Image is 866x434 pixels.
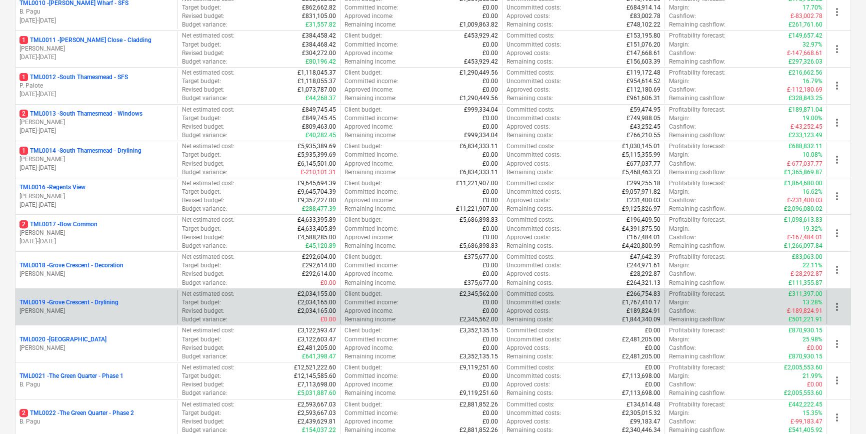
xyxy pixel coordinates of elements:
[831,338,843,350] span: more_vert
[19,380,173,389] p: B. Pagu
[506,151,561,159] p: Uncommitted costs :
[19,409,173,426] div: 2TML0022 -The Green Quarter - Phase 2B. Pagu
[630,123,660,131] p: £43,252.45
[305,58,336,66] p: £80,196.42
[344,77,398,86] p: Committed income :
[344,270,393,278] p: Approved income :
[831,154,843,166] span: more_vert
[788,58,822,66] p: £297,326.03
[344,21,396,29] p: Remaining income :
[297,86,336,94] p: £1,073,787.00
[19,127,173,135] p: [DATE] - [DATE]
[302,123,336,131] p: £809,463.00
[182,225,221,233] p: Target budget :
[622,142,660,151] p: £1,030,145.01
[182,179,234,188] p: Net estimated cost :
[182,69,234,77] p: Net estimated cost :
[482,41,498,49] p: £0.00
[182,94,227,103] p: Budget variance :
[19,36,173,62] div: 1TML0011 -[PERSON_NAME] Close - Cladding[PERSON_NAME][DATE]-[DATE]
[182,32,234,40] p: Net estimated cost :
[19,17,173,25] p: [DATE] - [DATE]
[19,164,173,172] p: [DATE] - [DATE]
[19,372,173,389] div: TML0021 -The Green Quarter - Phase 1B. Pagu
[482,12,498,21] p: £0.00
[784,205,822,213] p: £2,096,080.02
[19,409,134,417] p: TML0022 - The Green Quarter - Phase 2
[626,41,660,49] p: £151,076.20
[626,32,660,40] p: £153,195.80
[19,192,173,201] p: [PERSON_NAME]
[784,216,822,224] p: £1,098,613.83
[831,43,843,55] span: more_vert
[19,270,173,278] p: [PERSON_NAME]
[622,205,660,213] p: £9,125,826.97
[669,123,696,131] p: Cashflow :
[19,261,173,278] div: TML0018 -Grove Crescent - Decoration[PERSON_NAME]
[344,225,398,233] p: Committed income :
[802,77,822,86] p: 16.79%
[626,69,660,77] p: £119,172.48
[344,242,396,250] p: Remaining income :
[344,4,398,12] p: Committed income :
[669,58,725,66] p: Remaining cashflow :
[19,344,173,352] p: [PERSON_NAME]
[305,21,336,29] p: £31,557.82
[787,160,822,168] p: £-677,037.77
[297,142,336,151] p: £5,935,389.69
[669,32,725,40] p: Profitability forecast :
[482,160,498,168] p: £0.00
[669,188,689,196] p: Margin :
[669,233,696,242] p: Cashflow :
[182,142,234,151] p: Net estimated cost :
[459,168,498,177] p: £6,834,333.11
[19,110,142,118] p: TML0013 - South Thamesmead - Windows
[182,253,234,261] p: Net estimated cost :
[297,160,336,168] p: £6,145,501.00
[344,69,382,77] p: Client budget :
[482,270,498,278] p: £0.00
[302,205,336,213] p: £288,477.39
[506,123,550,131] p: Approved costs :
[464,131,498,140] p: £999,334.04
[19,73,28,81] span: 1
[19,73,173,99] div: 1TML0012 -South Thamesmead - SFSP. Palote[DATE]-[DATE]
[302,261,336,270] p: £292,614.00
[344,253,382,261] p: Client budget :
[19,220,28,228] span: 2
[182,233,224,242] p: Revised budget :
[302,41,336,49] p: £384,468.42
[182,151,221,159] p: Target budget :
[506,69,554,77] p: Committed costs :
[182,196,224,205] p: Revised budget :
[626,58,660,66] p: £156,603.39
[790,123,822,131] p: £-43,252.45
[182,131,227,140] p: Budget variance :
[831,80,843,92] span: more_vert
[482,114,498,123] p: £0.00
[831,301,843,313] span: more_vert
[787,233,822,242] p: £-167,484.01
[669,168,725,177] p: Remaining cashflow :
[630,106,660,114] p: £59,474.95
[669,21,725,29] p: Remaining cashflow :
[182,77,221,86] p: Target budget :
[788,94,822,103] p: £328,843.25
[19,307,173,315] p: [PERSON_NAME]
[506,32,554,40] p: Committed costs :
[831,227,843,239] span: more_vert
[182,160,224,168] p: Revised budget :
[302,12,336,21] p: £831,105.00
[344,114,398,123] p: Committed income :
[790,12,822,21] p: £-83,002.78
[669,261,689,270] p: Margin :
[19,335,106,344] p: TML0020 - [GEOGRAPHIC_DATA]
[182,168,227,177] p: Budget variance :
[182,106,234,114] p: Net estimated cost :
[344,205,396,213] p: Remaining income :
[622,188,660,196] p: £9,057,971.82
[626,160,660,168] p: £677,037.77
[669,106,725,114] p: Profitability forecast :
[506,261,561,270] p: Uncommitted costs :
[802,261,822,270] p: 22.11%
